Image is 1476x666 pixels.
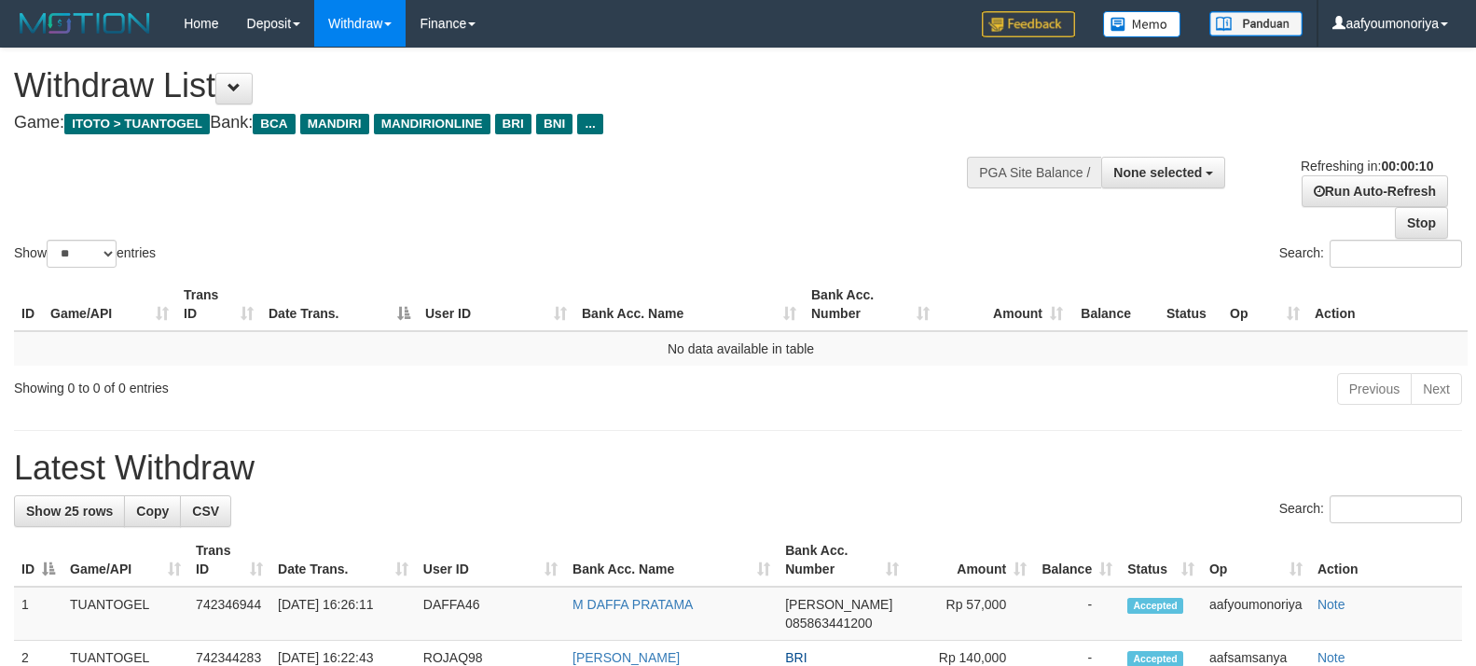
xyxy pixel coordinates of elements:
td: aafyoumonoriya [1202,587,1310,641]
th: Game/API: activate to sort column ascending [62,534,188,587]
td: DAFFA46 [416,587,565,641]
select: Showentries [47,240,117,268]
a: [PERSON_NAME] [572,650,680,665]
span: MANDIRI [300,114,369,134]
span: None selected [1113,165,1202,180]
th: Bank Acc. Name: activate to sort column ascending [565,534,778,587]
td: 1 [14,587,62,641]
th: Action [1307,278,1468,331]
th: Balance: activate to sort column ascending [1034,534,1120,587]
a: Run Auto-Refresh [1302,175,1448,207]
th: Balance [1070,278,1159,331]
span: Refreshing in: [1301,159,1433,173]
span: CSV [192,504,219,519]
td: No data available in table [14,331,1468,366]
span: Copy 085863441200 to clipboard [785,616,872,631]
th: ID: activate to sort column descending [14,534,62,587]
h1: Withdraw List [14,67,965,104]
td: - [1034,587,1120,641]
th: Amount: activate to sort column ascending [937,278,1070,331]
th: Trans ID: activate to sort column ascending [176,278,261,331]
div: Showing 0 to 0 of 0 entries [14,371,601,397]
a: M DAFFA PRATAMA [572,597,693,612]
td: [DATE] 16:26:11 [270,587,416,641]
th: Date Trans.: activate to sort column ascending [270,534,416,587]
img: MOTION_logo.png [14,9,156,37]
th: Bank Acc. Number: activate to sort column ascending [804,278,937,331]
th: Bank Acc. Name: activate to sort column ascending [574,278,804,331]
a: Next [1411,373,1462,405]
input: Search: [1330,240,1462,268]
a: Previous [1337,373,1412,405]
th: Op: activate to sort column ascending [1202,534,1310,587]
span: ITOTO > TUANTOGEL [64,114,210,134]
span: BRI [785,650,807,665]
strong: 00:00:10 [1381,159,1433,173]
span: MANDIRIONLINE [374,114,490,134]
img: panduan.png [1209,11,1303,36]
th: Action [1310,534,1462,587]
td: 742346944 [188,587,270,641]
span: BNI [536,114,572,134]
th: ID [14,278,43,331]
input: Search: [1330,495,1462,523]
td: Rp 57,000 [906,587,1034,641]
label: Show entries [14,240,156,268]
a: Stop [1395,207,1448,239]
th: Status: activate to sort column ascending [1120,534,1202,587]
span: Show 25 rows [26,504,113,519]
th: Bank Acc. Number: activate to sort column ascending [778,534,906,587]
h1: Latest Withdraw [14,450,1462,487]
th: Status [1159,278,1222,331]
span: BCA [253,114,295,134]
span: [PERSON_NAME] [785,597,892,612]
th: User ID: activate to sort column ascending [418,278,574,331]
td: TUANTOGEL [62,587,188,641]
img: Feedback.jpg [982,11,1075,37]
a: Note [1317,650,1345,665]
button: None selected [1101,157,1225,188]
span: ... [577,114,602,134]
th: User ID: activate to sort column ascending [416,534,565,587]
th: Game/API: activate to sort column ascending [43,278,176,331]
span: Accepted [1127,598,1183,614]
img: Button%20Memo.svg [1103,11,1181,37]
a: Note [1317,597,1345,612]
a: Copy [124,495,181,527]
span: Copy [136,504,169,519]
th: Op: activate to sort column ascending [1222,278,1307,331]
h4: Game: Bank: [14,114,965,132]
a: CSV [180,495,231,527]
th: Date Trans.: activate to sort column descending [261,278,418,331]
div: PGA Site Balance / [967,157,1101,188]
label: Search: [1279,495,1462,523]
a: Show 25 rows [14,495,125,527]
th: Amount: activate to sort column ascending [906,534,1034,587]
span: BRI [495,114,531,134]
label: Search: [1279,240,1462,268]
th: Trans ID: activate to sort column ascending [188,534,270,587]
